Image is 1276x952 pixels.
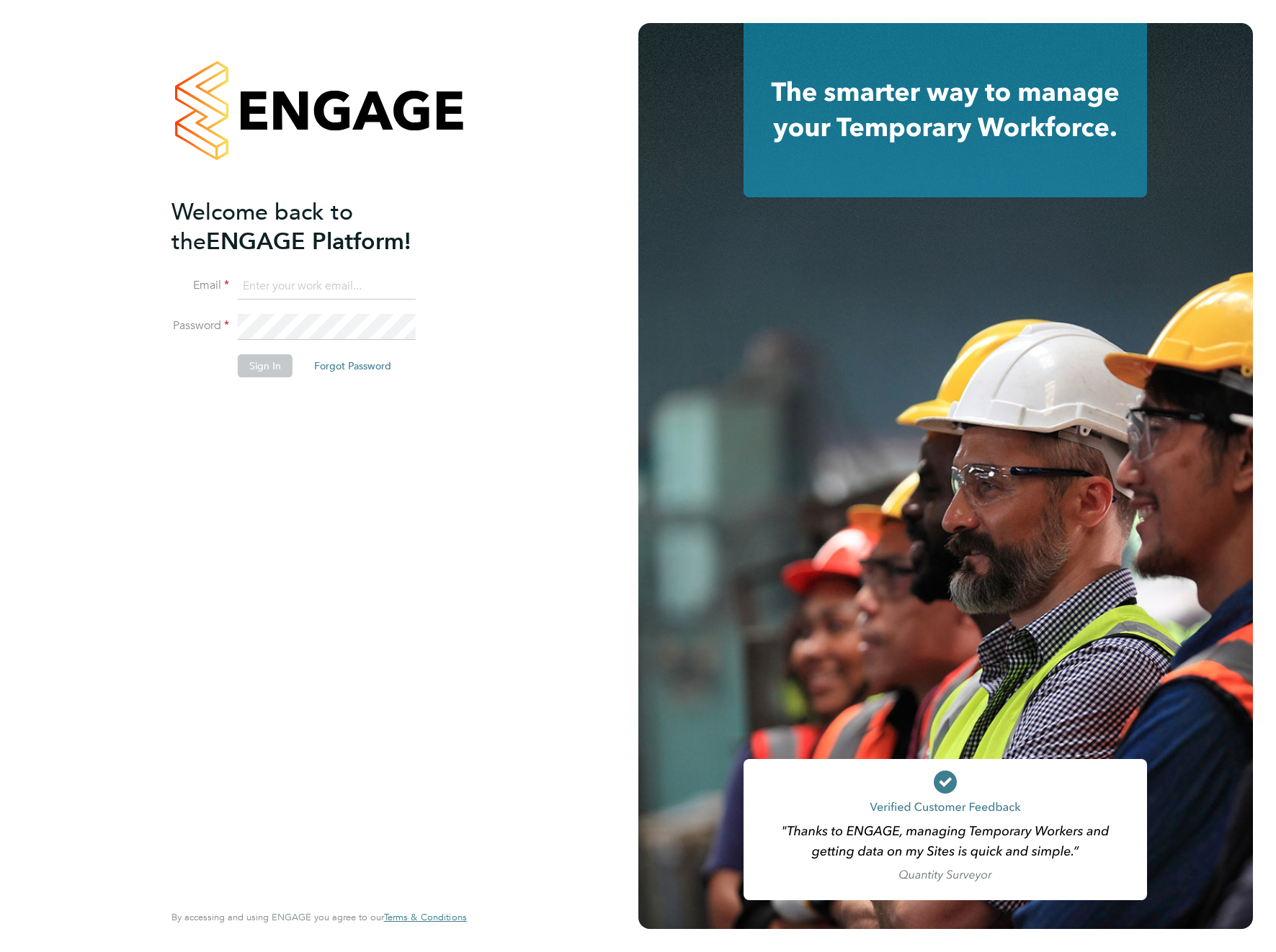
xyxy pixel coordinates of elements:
a: Terms & Conditions [384,912,467,923]
button: Sign In [238,354,293,377]
h2: ENGAGE Platform! [171,197,452,256]
input: Enter your work email... [238,274,416,300]
span: By accessing and using ENGAGE you agree to our [171,911,467,923]
span: Welcome back to the [171,198,353,256]
label: Password [171,318,229,333]
label: Email [171,278,229,293]
button: Forgot Password [303,354,403,377]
